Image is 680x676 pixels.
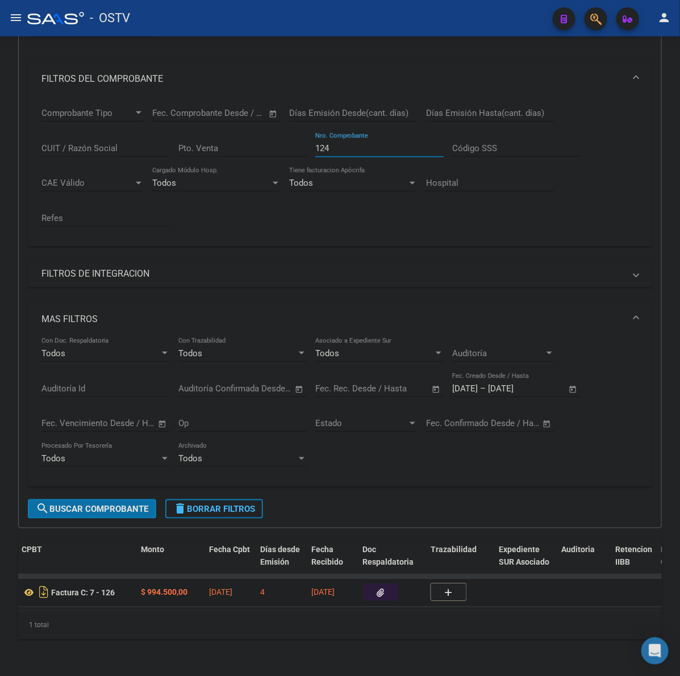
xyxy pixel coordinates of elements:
[561,545,595,554] span: Auditoria
[178,383,224,394] input: Fecha inicio
[557,537,611,587] datatable-header-cell: Auditoria
[28,97,652,247] div: FILTROS DEL COMPROBANTE
[494,537,557,587] datatable-header-cell: Expediente SUR Asociado
[18,611,662,640] div: 1 total
[267,107,280,120] button: Open calendar
[611,537,656,587] datatable-header-cell: Retencion IIBB
[541,418,554,431] button: Open calendar
[41,108,134,118] span: Comprobante Tipo
[98,418,153,428] input: Fecha fin
[22,545,42,554] span: CPBT
[256,537,307,587] datatable-header-cell: Días desde Emisión
[311,588,335,597] span: [DATE]
[205,537,256,587] datatable-header-cell: Fecha Cpbt
[567,383,580,396] button: Open calendar
[41,418,87,428] input: Fecha inicio
[141,588,187,597] strong: $ 994.500,00
[362,545,414,567] span: Doc Respaldatoria
[315,383,361,394] input: Fecha inicio
[41,453,65,464] span: Todos
[141,545,164,554] span: Monto
[452,348,544,358] span: Auditoría
[260,588,265,597] span: 4
[657,11,671,24] mat-icon: person
[641,637,669,665] div: Open Intercom Messenger
[28,61,652,97] mat-expansion-panel-header: FILTROS DEL COMPROBANTE
[289,178,313,188] span: Todos
[372,383,427,394] input: Fecha fin
[452,383,478,394] input: Fecha inicio
[41,268,625,280] mat-panel-title: FILTROS DE INTEGRACION
[173,504,255,514] span: Borrar Filtros
[178,453,202,464] span: Todos
[488,383,543,394] input: Fecha fin
[41,73,625,85] mat-panel-title: FILTROS DEL COMPROBANTE
[499,545,549,567] span: Expediente SUR Asociado
[9,11,23,24] mat-icon: menu
[17,537,136,587] datatable-header-cell: CPBT
[482,418,537,428] input: Fecha fin
[431,545,477,554] span: Trazabilidad
[36,504,148,514] span: Buscar Comprobante
[426,537,494,587] datatable-header-cell: Trazabilidad
[178,348,202,358] span: Todos
[41,348,65,358] span: Todos
[152,178,176,188] span: Todos
[165,499,263,519] button: Borrar Filtros
[480,383,486,394] span: –
[311,545,343,567] span: Fecha Recibido
[36,502,49,515] mat-icon: search
[426,418,472,428] input: Fecha inicio
[315,418,407,428] span: Estado
[152,108,198,118] input: Fecha inicio
[156,418,169,431] button: Open calendar
[51,589,115,598] strong: Factura C: 7 - 126
[90,6,130,31] span: - OSTV
[36,583,51,602] i: Descargar documento
[235,383,290,394] input: Fecha fin
[615,545,652,567] span: Retencion IIBB
[28,260,652,287] mat-expansion-panel-header: FILTROS DE INTEGRACION
[315,348,339,358] span: Todos
[208,108,264,118] input: Fecha fin
[260,545,300,567] span: Días desde Emisión
[307,537,358,587] datatable-header-cell: Fecha Recibido
[28,301,652,337] mat-expansion-panel-header: MAS FILTROS
[209,545,250,554] span: Fecha Cpbt
[209,588,232,597] span: [DATE]
[28,337,652,487] div: MAS FILTROS
[136,537,205,587] datatable-header-cell: Monto
[41,178,134,188] span: CAE Válido
[430,383,443,396] button: Open calendar
[173,502,187,515] mat-icon: delete
[41,313,625,326] mat-panel-title: MAS FILTROS
[293,383,306,396] button: Open calendar
[358,537,426,587] datatable-header-cell: Doc Respaldatoria
[28,499,156,519] button: Buscar Comprobante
